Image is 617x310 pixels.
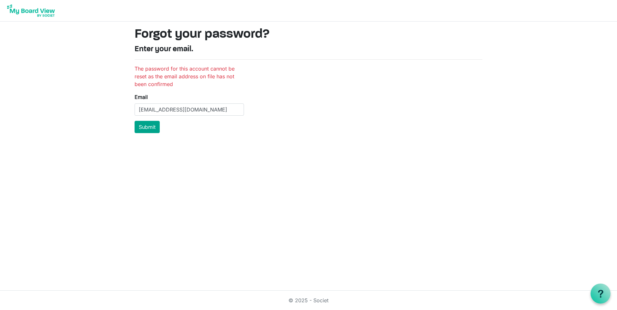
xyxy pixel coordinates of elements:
[135,93,148,101] label: Email
[288,297,329,304] a: © 2025 - Societ
[135,27,482,42] h1: Forgot your password?
[135,65,244,88] li: The password for this account cannot be reset as the email address on file has not been confirmed
[135,45,482,54] h4: Enter your email.
[5,3,57,19] img: My Board View Logo
[135,121,160,133] button: Submit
